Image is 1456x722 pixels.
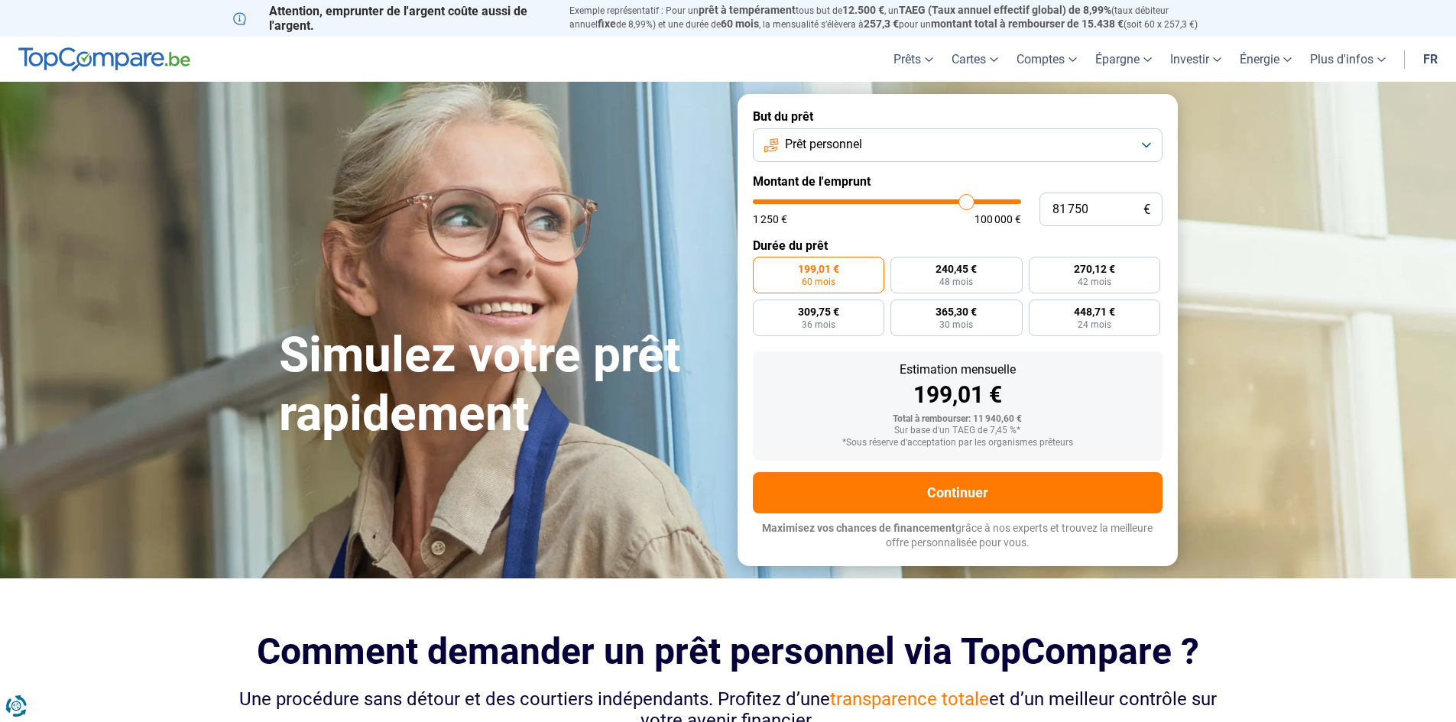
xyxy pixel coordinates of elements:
[936,264,977,274] span: 240,45 €
[1078,277,1111,287] span: 42 mois
[753,128,1163,162] button: Prêt personnel
[765,364,1150,376] div: Estimation mensuelle
[798,264,839,274] span: 199,01 €
[598,18,616,30] span: fixe
[721,18,759,30] span: 60 mois
[279,326,719,444] h1: Simulez votre prêt rapidement
[699,4,796,16] span: prêt à tempérament
[233,630,1224,672] h2: Comment demander un prêt personnel via TopCompare ?
[1074,264,1115,274] span: 270,12 €
[1078,320,1111,329] span: 24 mois
[974,214,1021,225] span: 100 000 €
[1086,37,1161,82] a: Épargne
[753,472,1163,513] button: Continuer
[899,4,1111,16] span: TAEG (Taux annuel effectif global) de 8,99%
[1143,203,1150,216] span: €
[233,4,551,33] p: Attention, emprunter de l'argent coûte aussi de l'argent.
[785,136,862,153] span: Prêt personnel
[830,688,989,710] span: transparence totale
[765,384,1150,406] div: 199,01 €
[765,414,1150,425] div: Total à rembourser: 11 940,60 €
[753,174,1163,189] label: Montant de l'emprunt
[762,522,955,534] span: Maximisez vos chances de financement
[798,306,839,317] span: 309,75 €
[939,277,973,287] span: 48 mois
[1301,37,1395,82] a: Plus d'infos
[765,426,1150,436] div: Sur base d'un TAEG de 7,45 %*
[802,320,835,329] span: 36 mois
[753,521,1163,551] p: grâce à nos experts et trouvez la meilleure offre personnalisée pour vous.
[1231,37,1301,82] a: Énergie
[939,320,973,329] span: 30 mois
[753,238,1163,253] label: Durée du prêt
[765,438,1150,448] div: *Sous réserve d'acceptation par les organismes prêteurs
[1007,37,1086,82] a: Comptes
[753,214,787,225] span: 1 250 €
[884,37,942,82] a: Prêts
[1161,37,1231,82] a: Investir
[18,47,190,72] img: TopCompare
[802,277,835,287] span: 60 mois
[1414,37,1447,82] a: fr
[1074,306,1115,317] span: 448,71 €
[936,306,977,317] span: 365,30 €
[842,4,884,16] span: 12.500 €
[569,4,1224,31] p: Exemple représentatif : Pour un tous but de , un (taux débiteur annuel de 8,99%) et une durée de ...
[942,37,1007,82] a: Cartes
[753,109,1163,124] label: But du prêt
[864,18,899,30] span: 257,3 €
[931,18,1124,30] span: montant total à rembourser de 15.438 €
